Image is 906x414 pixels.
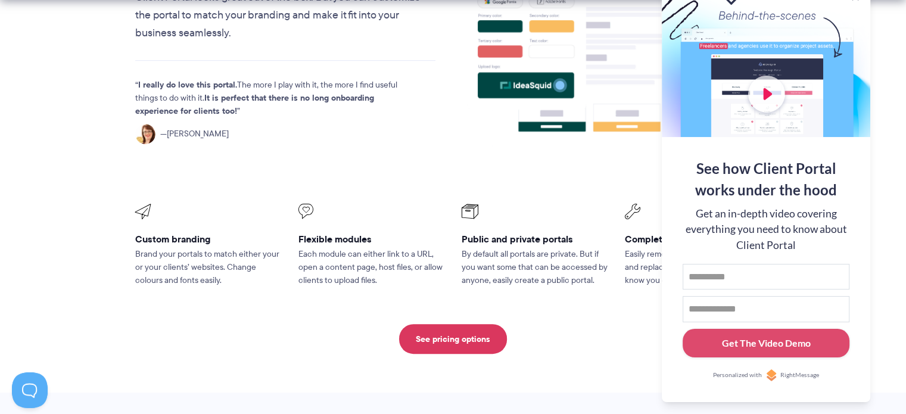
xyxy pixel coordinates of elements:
h3: Completely whitelabel [625,233,771,245]
p: By default all portals are private. But if you want some that can be accessed by anyone, easily c... [462,248,608,287]
iframe: Toggle Customer Support [12,372,48,408]
h3: Flexible modules [298,233,445,245]
h3: Custom branding [135,233,282,245]
a: Personalized withRightMessage [683,369,849,381]
strong: I really do love this portal. [138,78,237,91]
p: Easily remove Client Portal branding and replace with your own. Nobody will know you didn’t build... [625,248,771,287]
p: The more I play with it, the more I find useful things to do with it. [135,79,415,118]
p: Brand your portals to match either your or your clients’ websites. Change colours and fonts easily. [135,248,282,287]
img: Personalized with RightMessage [765,369,777,381]
strong: It is perfect that there is no long onboarding experience for clients too! [135,91,374,117]
h3: Public and private portals [462,233,608,245]
p: Each module can either link to a URL, open a content page, host files, or allow clients to upload... [298,248,445,287]
div: Get The Video Demo [722,336,811,350]
span: Personalized with [713,371,762,380]
a: See pricing options [399,324,507,354]
span: RightMessage [780,371,819,380]
span: [PERSON_NAME] [160,127,229,141]
div: See how Client Portal works under the hood [683,158,849,201]
button: Get The Video Demo [683,329,849,358]
div: Get an in-depth video covering everything you need to know about Client Portal [683,206,849,253]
